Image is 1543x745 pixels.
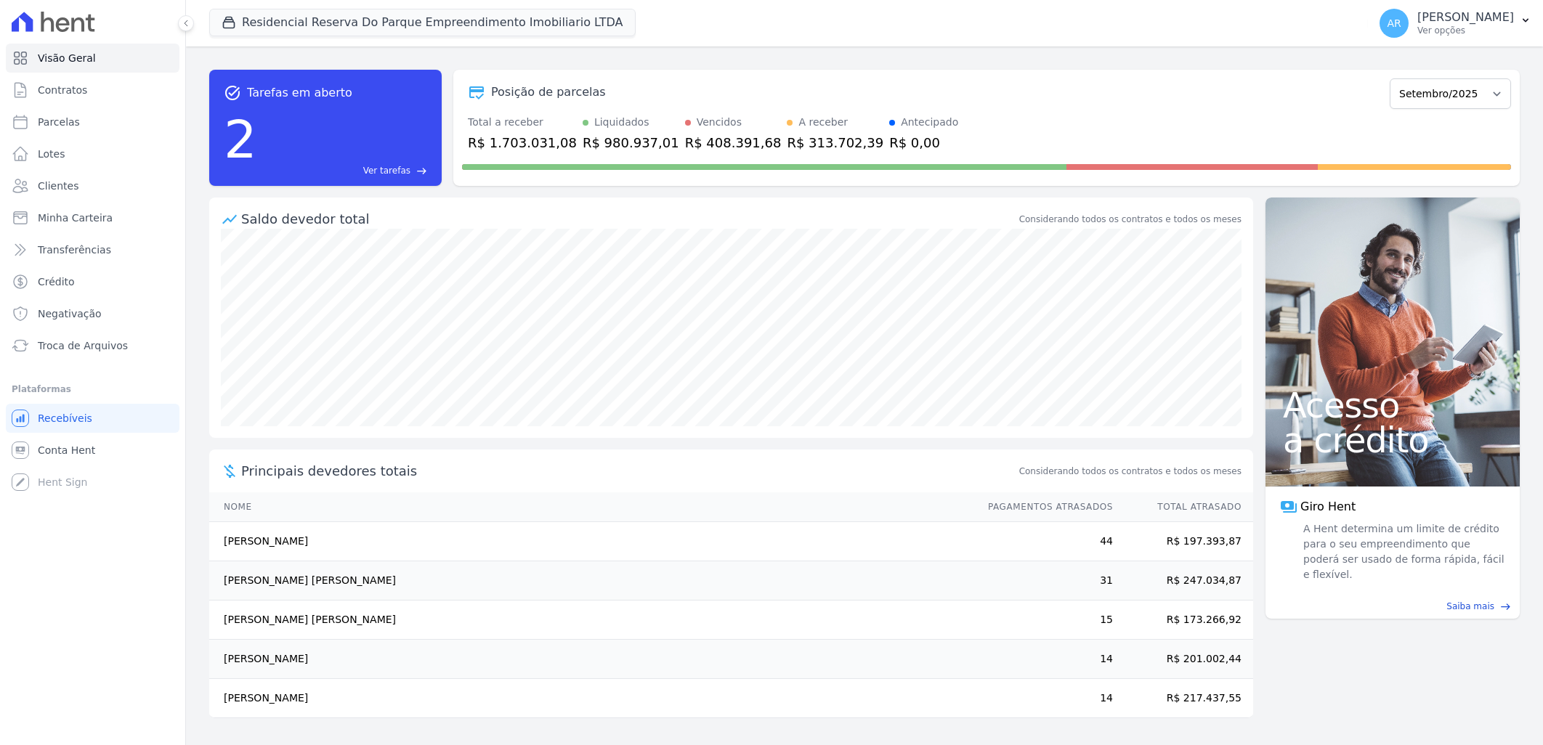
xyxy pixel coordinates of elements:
span: Troca de Arquivos [38,338,128,353]
span: east [416,166,427,176]
span: task_alt [224,84,241,102]
div: R$ 1.703.031,08 [468,133,577,152]
td: 31 [974,561,1114,601]
a: Contratos [6,76,179,105]
span: Tarefas em aberto [247,84,352,102]
span: Principais devedores totais [241,461,1016,481]
td: 44 [974,522,1114,561]
span: AR [1387,18,1401,28]
a: Parcelas [6,107,179,137]
span: Giro Hent [1300,498,1356,516]
span: Acesso [1283,388,1502,423]
a: Negativação [6,299,179,328]
span: A Hent determina um limite de crédito para o seu empreendimento que poderá ser usado de forma ráp... [1300,521,1505,582]
span: Lotes [38,147,65,161]
a: Minha Carteira [6,203,179,232]
td: R$ 247.034,87 [1114,561,1253,601]
a: Saiba mais east [1274,600,1511,613]
div: Liquidados [594,115,649,130]
span: east [1500,601,1511,612]
a: Visão Geral [6,44,179,73]
div: Posição de parcelas [491,84,606,101]
div: Antecipado [901,115,958,130]
div: Saldo devedor total [241,209,1016,229]
div: Vencidos [697,115,742,130]
a: Lotes [6,139,179,168]
td: R$ 217.437,55 [1114,679,1253,718]
td: [PERSON_NAME] [209,640,974,679]
td: [PERSON_NAME] [209,522,974,561]
td: [PERSON_NAME] [PERSON_NAME] [209,561,974,601]
span: Parcelas [38,115,80,129]
a: Troca de Arquivos [6,331,179,360]
td: R$ 201.002,44 [1114,640,1253,679]
a: Transferências [6,235,179,264]
div: R$ 408.391,68 [685,133,782,152]
td: 15 [974,601,1114,640]
th: Nome [209,492,974,522]
span: Conta Hent [38,443,95,457]
th: Total Atrasado [1114,492,1253,522]
span: Contratos [38,83,87,97]
span: Considerando todos os contratos e todos os meses [1019,465,1242,478]
a: Recebíveis [6,404,179,433]
a: Ver tarefas east [263,164,427,177]
span: Minha Carteira [38,211,113,225]
div: A receber [798,115,848,130]
div: Considerando todos os contratos e todos os meses [1019,213,1242,226]
td: R$ 197.393,87 [1114,522,1253,561]
td: R$ 173.266,92 [1114,601,1253,640]
div: R$ 313.702,39 [787,133,883,152]
span: Ver tarefas [363,164,410,177]
td: 14 [974,679,1114,718]
span: a crédito [1283,423,1502,457]
div: Plataformas [12,380,174,398]
span: Crédito [38,274,75,289]
div: 2 [224,102,257,177]
td: 14 [974,640,1114,679]
span: Recebíveis [38,411,92,426]
a: Conta Hent [6,436,179,465]
p: [PERSON_NAME] [1417,10,1514,25]
td: [PERSON_NAME] [PERSON_NAME] [209,601,974,640]
div: R$ 980.937,01 [583,133,679,152]
button: Residencial Reserva Do Parque Empreendimento Imobiliario LTDA [209,9,636,36]
div: R$ 0,00 [889,133,958,152]
div: Total a receber [468,115,577,130]
span: Saiba mais [1446,600,1494,613]
span: Clientes [38,179,78,193]
button: AR [PERSON_NAME] Ver opções [1368,3,1543,44]
p: Ver opções [1417,25,1514,36]
a: Clientes [6,171,179,200]
span: Negativação [38,306,102,321]
td: [PERSON_NAME] [209,679,974,718]
span: Transferências [38,243,111,257]
span: Visão Geral [38,51,96,65]
th: Pagamentos Atrasados [974,492,1114,522]
a: Crédito [6,267,179,296]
